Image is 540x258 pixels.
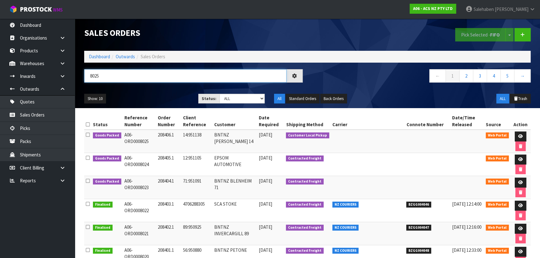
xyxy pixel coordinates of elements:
span: Web Portal [486,179,509,185]
td: 4706288305 [181,199,213,222]
td: 208403.1 [156,199,181,222]
span: Goods Packed [93,155,121,162]
span: [DATE] [259,155,272,161]
th: Status [91,113,123,130]
button: Trash [510,94,531,104]
span: [DATE] [259,247,272,253]
td: EPSOM AUTOMOTIVE [213,153,257,176]
strong: A06 - ACS NZ PTY LTD [413,6,453,11]
span: Contracted Freight [286,248,324,254]
span: BZGG004047 [406,225,431,231]
button: Back Orders [320,94,347,104]
th: Reference Number [123,113,157,130]
td: 208406.1 [156,130,181,153]
span: NZ COURIERS [332,225,359,231]
span: Contracted Freight [286,155,324,162]
th: Carrier [331,113,405,130]
td: 208402.1 [156,222,181,245]
span: Sales Orders [141,54,165,60]
th: Date/Time Released [451,113,484,130]
nav: Page navigation [312,69,531,84]
a: Dashboard [89,54,110,60]
button: Show: 10 [84,94,106,104]
td: 208405.1 [156,153,181,176]
a: ← [429,69,446,83]
a: Outwards [116,54,135,60]
span: [DATE] [259,224,272,230]
a: 4 [487,69,501,83]
span: [DATE] [259,132,272,138]
span: [DATE] 12:16:00 [452,224,481,230]
span: Web Portal [486,225,509,231]
th: Order Number [156,113,181,130]
button: Standard Orders [286,94,320,104]
a: 2 [459,69,473,83]
strong: FIFO [490,32,500,38]
th: Client Reference [181,113,213,130]
span: [DATE] [259,178,272,184]
button: Pick Selected -FIFO [455,28,506,41]
input: Search sales orders [84,69,287,83]
span: Finalised [93,225,113,231]
span: Goods Packed [93,132,121,139]
td: BNTNZ [PERSON_NAME] 14 [213,130,257,153]
td: A06-ORD0008022 [123,199,157,222]
span: NZ COURIERS [332,248,359,254]
td: A06-ORD0008025 [123,130,157,153]
td: SCA STOKE [213,199,257,222]
th: Source [484,113,510,130]
td: A06-ORD0008023 [123,176,157,199]
span: Salehaben [474,6,494,12]
a: A06 - ACS NZ PTY LTD [410,4,456,14]
span: [DATE] [259,201,272,207]
span: Finalised [93,202,113,208]
span: [DATE] 12:14:00 [452,201,481,207]
button: ALL [496,94,509,104]
strong: Status: [202,96,216,101]
button: All [274,94,285,104]
td: 71:951091 [181,176,213,199]
span: [PERSON_NAME] [495,6,528,12]
td: 12:951105 [181,153,213,176]
th: Date Required [257,113,284,130]
th: Customer [213,113,257,130]
span: Web Portal [486,132,509,139]
td: 208404.1 [156,176,181,199]
th: Shipping Method [284,113,331,130]
a: 3 [473,69,487,83]
span: Web Portal [486,248,509,254]
span: Contracted Freight [286,225,324,231]
a: → [514,69,531,83]
th: Connote Number [405,113,451,130]
td: BNTNZ BLENHEIM 71 [213,176,257,199]
td: BNTNZ INVERCARGILL 89 [213,222,257,245]
span: ProStock [20,5,52,13]
span: BZGG004048 [406,248,431,254]
th: Action [510,113,531,130]
span: Web Portal [486,202,509,208]
span: Finalised [93,248,113,254]
td: A06-ORD0008024 [123,153,157,176]
span: BZGG004046 [406,202,431,208]
span: Contracted Freight [286,202,324,208]
img: cube-alt.png [9,5,17,13]
a: 1 [446,69,460,83]
span: NZ COURIERS [332,202,359,208]
h1: Sales Orders [84,28,303,37]
span: Contracted Freight [286,179,324,185]
td: 14:951138 [181,130,213,153]
a: 5 [500,69,514,83]
td: 89:950925 [181,222,213,245]
span: [DATE] 12:33:00 [452,247,481,253]
td: A06-ORD0008021 [123,222,157,245]
span: Customer Local Pickup [286,132,329,139]
small: WMS [53,7,63,13]
span: Web Portal [486,155,509,162]
span: Goods Packed [93,179,121,185]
